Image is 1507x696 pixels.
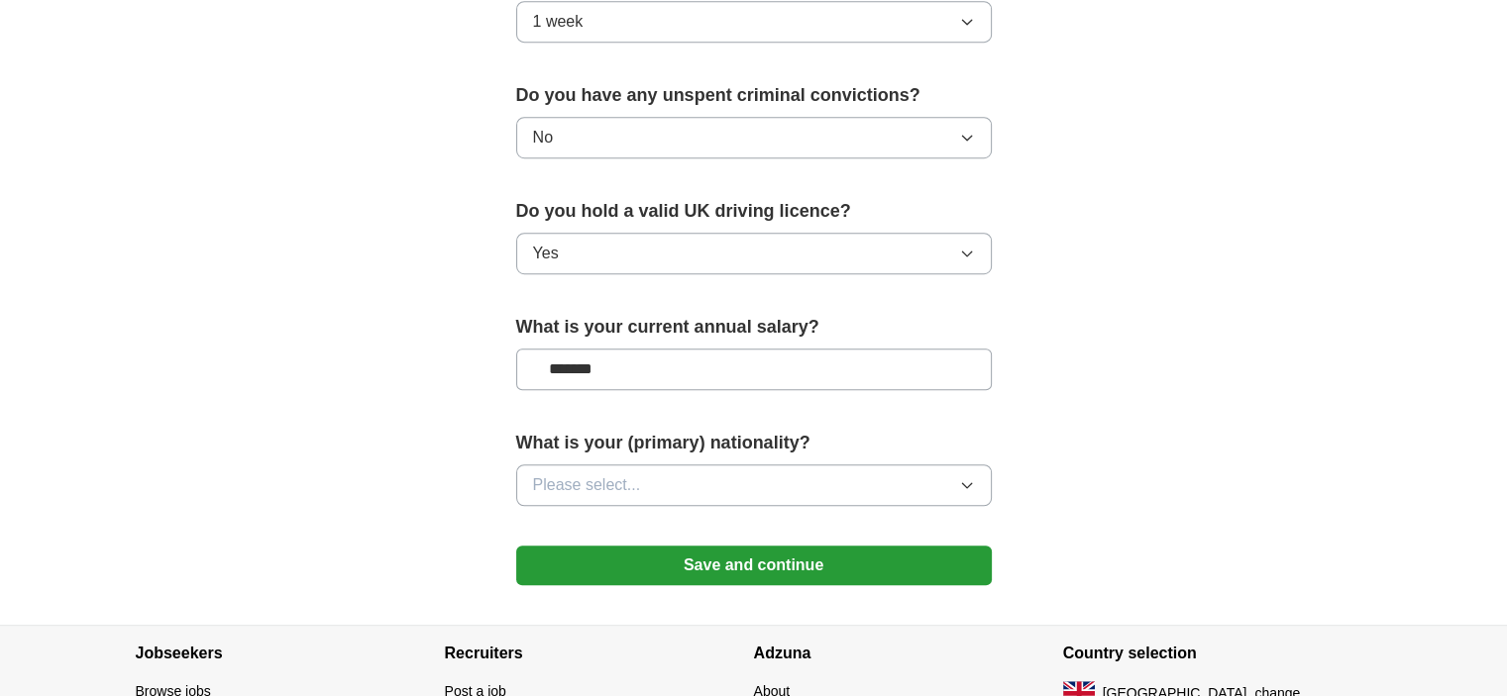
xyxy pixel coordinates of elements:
label: What is your (primary) nationality? [516,430,992,456]
span: Please select... [533,473,641,497]
span: No [533,126,553,149]
label: Do you hold a valid UK driving licence? [516,198,992,225]
span: 1 week [533,10,584,34]
h4: Country selection [1063,626,1372,681]
button: Save and continue [516,546,992,585]
span: Yes [533,242,559,265]
label: Do you have any unspent criminal convictions? [516,82,992,109]
button: No [516,117,992,158]
button: Please select... [516,464,992,506]
button: 1 week [516,1,992,43]
button: Yes [516,233,992,274]
label: What is your current annual salary? [516,314,992,341]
